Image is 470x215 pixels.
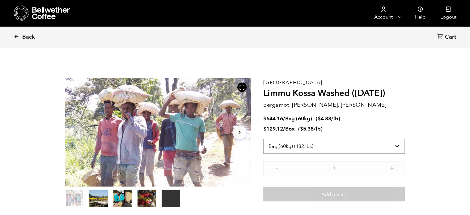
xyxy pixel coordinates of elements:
[283,125,285,132] span: /
[318,115,321,122] span: $
[445,33,456,41] span: Cart
[437,33,458,41] a: Cart
[314,125,321,132] span: /lb
[300,125,314,132] bdi: 5.38
[273,164,280,170] button: -
[388,164,396,170] button: +
[22,33,35,41] span: Back
[285,115,312,122] span: Bag (60kg)
[263,125,283,132] bdi: 129.12
[263,101,405,109] p: Bergamot, [PERSON_NAME], [PERSON_NAME]
[300,125,303,132] span: $
[331,115,338,122] span: /lb
[285,125,294,132] span: Box
[283,115,285,122] span: /
[162,190,180,207] video: Your browser does not support the video tag.
[316,115,340,122] span: ( )
[263,187,405,201] button: Add to cart
[263,115,283,122] bdi: 644.16
[318,115,331,122] bdi: 4.88
[263,115,266,122] span: $
[298,125,323,132] span: ( )
[263,88,405,99] h2: Limmu Kossa Washed ([DATE])
[263,125,266,132] span: $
